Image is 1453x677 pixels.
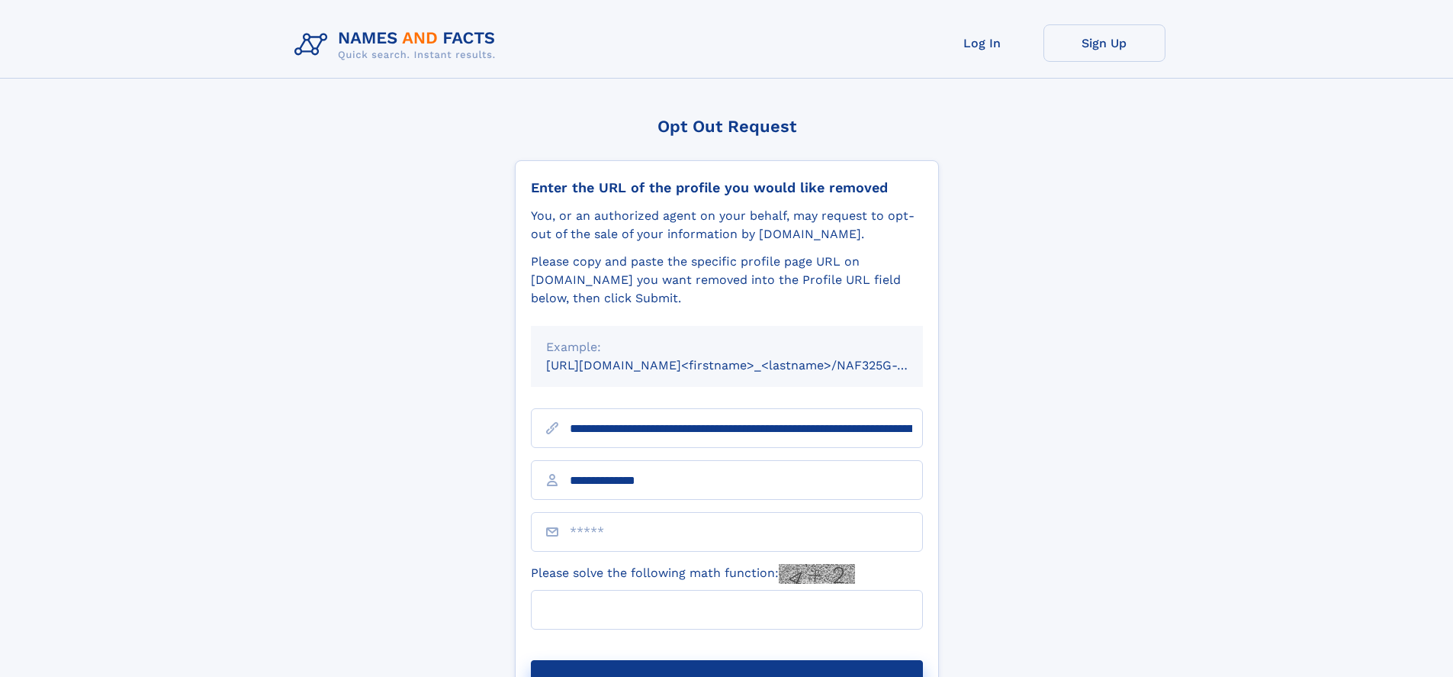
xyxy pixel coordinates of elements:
div: Opt Out Request [515,117,939,136]
label: Please solve the following math function: [531,564,855,584]
small: [URL][DOMAIN_NAME]<firstname>_<lastname>/NAF325G-xxxxxxxx [546,358,952,372]
img: Logo Names and Facts [288,24,508,66]
a: Sign Up [1043,24,1165,62]
a: Log In [921,24,1043,62]
div: Please copy and paste the specific profile page URL on [DOMAIN_NAME] you want removed into the Pr... [531,253,923,308]
div: Example: [546,338,908,356]
div: You, or an authorized agent on your behalf, may request to opt-out of the sale of your informatio... [531,207,923,243]
div: Enter the URL of the profile you would like removed [531,179,923,196]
